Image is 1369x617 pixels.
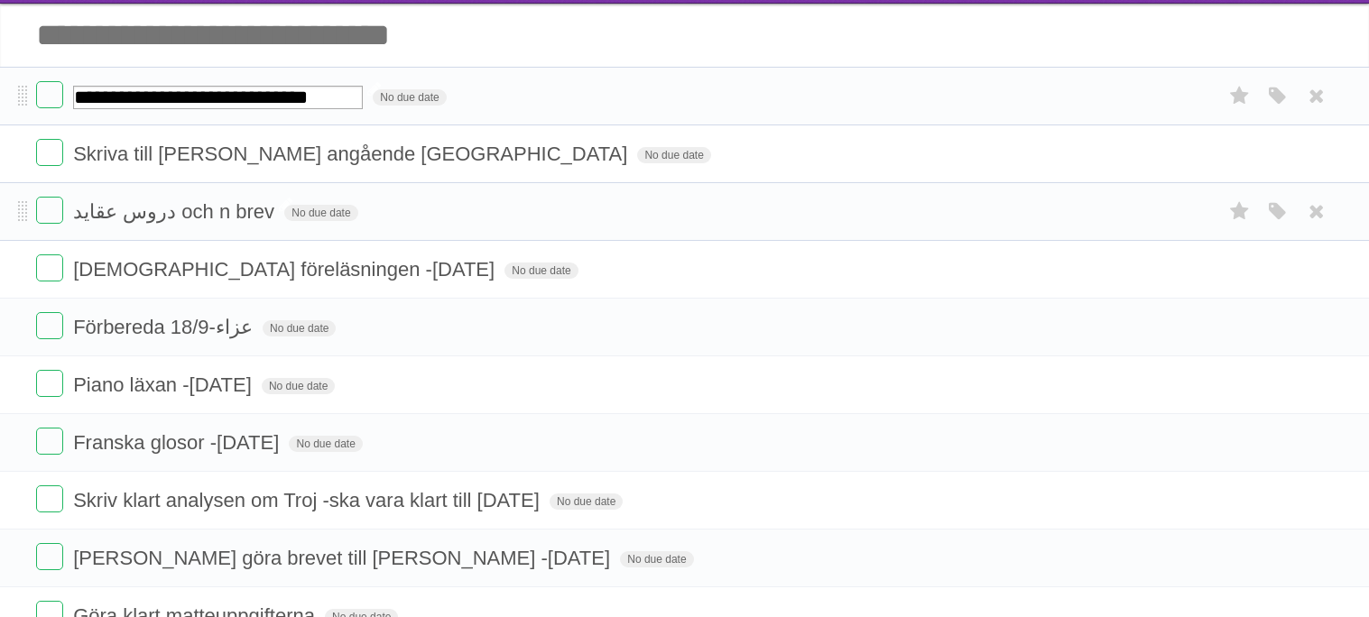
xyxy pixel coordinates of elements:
[36,428,63,455] label: Done
[36,81,63,108] label: Done
[36,312,63,339] label: Done
[1223,197,1257,226] label: Star task
[73,258,499,281] span: [DEMOGRAPHIC_DATA] föreläsningen -[DATE]
[637,147,710,163] span: No due date
[1223,81,1257,111] label: Star task
[73,200,279,223] span: دروس عقايد och n brev
[36,197,63,224] label: Done
[262,378,335,394] span: No due date
[373,89,446,106] span: No due date
[36,254,63,281] label: Done
[620,551,693,567] span: No due date
[263,320,336,336] span: No due date
[289,436,362,452] span: No due date
[73,489,544,511] span: Skriv klart analysen om Troj -ska vara klart till [DATE]
[73,547,615,569] span: [PERSON_NAME] göra brevet till [PERSON_NAME] -[DATE]
[550,493,623,510] span: No due date
[36,543,63,570] label: Done
[36,139,63,166] label: Done
[73,143,632,165] span: Skriva till [PERSON_NAME] angående [GEOGRAPHIC_DATA]
[73,316,257,338] span: Förbereda 18/9-عزاء
[284,205,357,221] span: No due date
[73,373,256,396] span: Piano läxan -[DATE]
[73,431,283,454] span: Franska glosor -[DATE]
[504,262,578,279] span: No due date
[36,370,63,397] label: Done
[36,485,63,512] label: Done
